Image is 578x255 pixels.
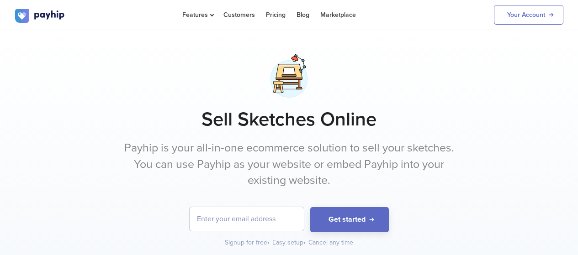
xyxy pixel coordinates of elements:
[190,207,304,231] input: Enter your email address
[182,11,212,19] span: Features
[267,239,270,246] span: •
[310,207,389,232] button: Get started
[118,140,461,189] p: Payhip is your all-in-one ecommerce solution to sell your sketches. You can use Payhip as your we...
[15,108,563,131] h1: Sell Sketches Online
[308,238,353,247] div: Cancel any time
[266,53,312,99] img: svg+xml;utf8,%3Csvg%20xmlns%3D%22http%3A%2F%2Fwww.w3.org%2F2000%2Fsvg%22%20fill%3D%22none%22%20vi...
[303,239,306,246] span: •
[272,238,307,247] div: Easy setup
[494,5,563,25] a: Your Account
[225,238,270,247] div: Signup for free
[15,9,65,23] img: logo.svg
